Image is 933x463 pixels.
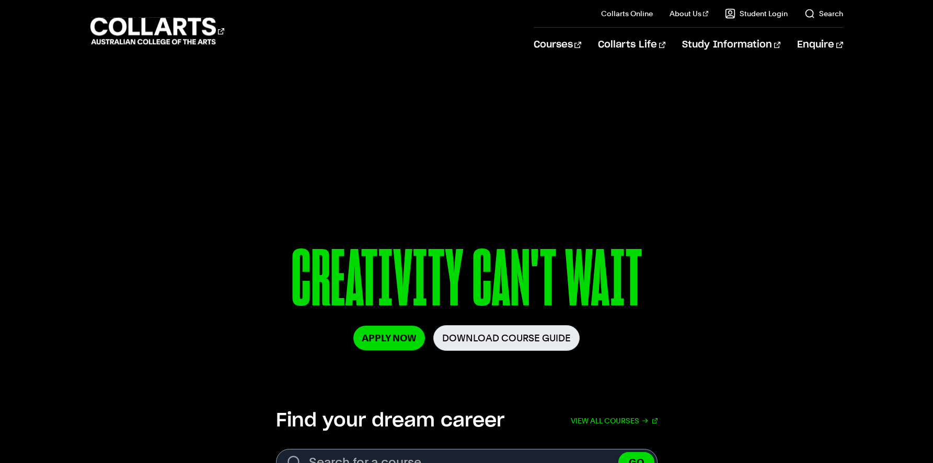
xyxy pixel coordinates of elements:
h2: Find your dream career [276,409,504,432]
a: Apply Now [353,326,425,350]
a: Study Information [682,28,780,62]
a: Enquire [797,28,843,62]
a: Search [804,8,843,19]
a: Collarts Online [601,8,653,19]
a: Collarts Life [598,28,665,62]
a: Courses [534,28,581,62]
a: Student Login [725,8,788,19]
p: CREATIVITY CAN'T WAIT [169,239,764,325]
a: View all courses [571,409,658,432]
a: About Us [670,8,708,19]
a: Download Course Guide [433,325,580,351]
div: Go to homepage [90,16,224,46]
